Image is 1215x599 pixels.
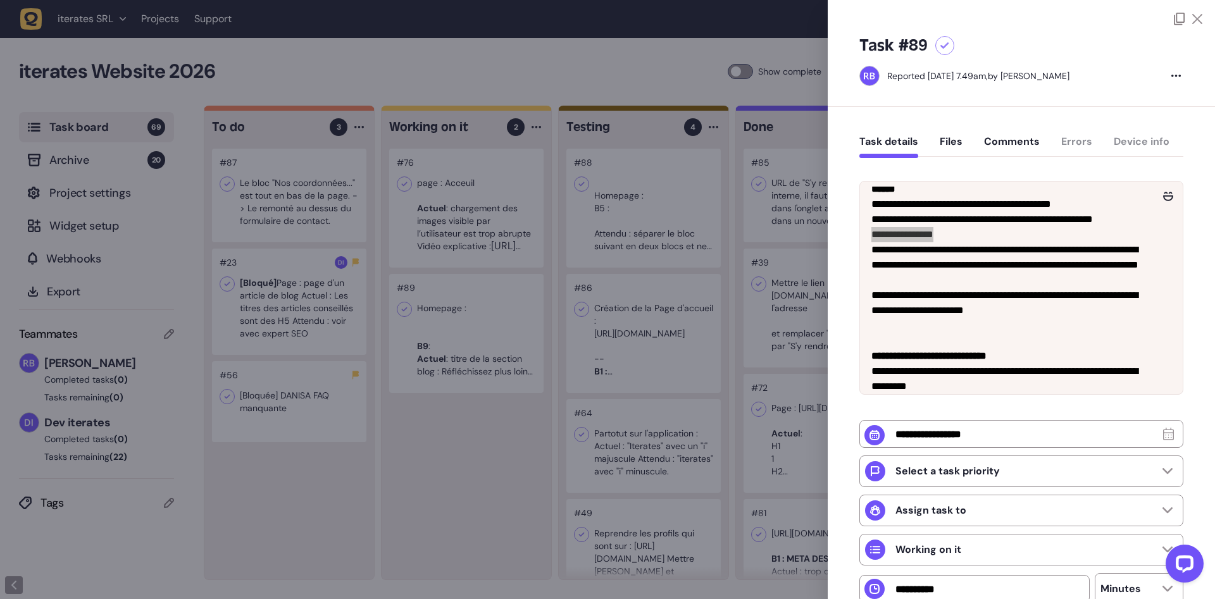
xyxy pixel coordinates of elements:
[895,504,966,517] p: Assign task to
[887,70,988,82] div: Reported [DATE] 7.49am,
[859,135,918,158] button: Task details
[895,465,1000,478] p: Select a task priority
[887,70,1069,82] div: by [PERSON_NAME]
[1100,583,1141,595] p: Minutes
[859,35,928,56] h5: Task #89
[895,543,961,556] p: Working on it
[984,135,1040,158] button: Comments
[1156,540,1209,593] iframe: LiveChat chat widget
[940,135,963,158] button: Files
[860,66,879,85] img: Rodolphe Balay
